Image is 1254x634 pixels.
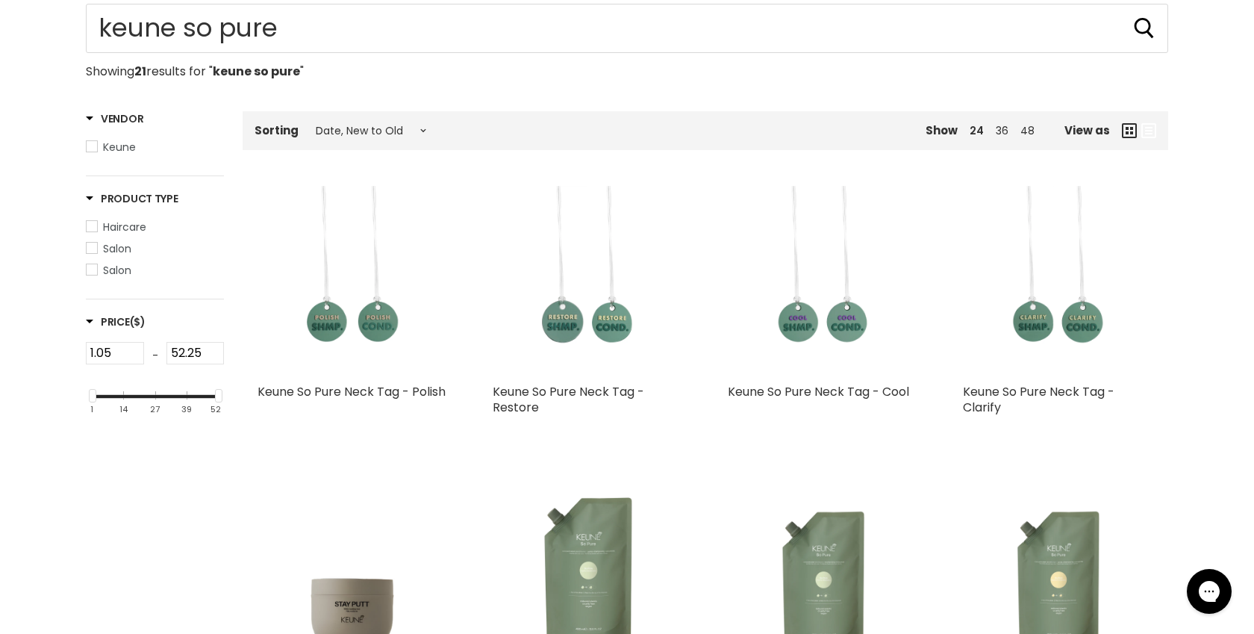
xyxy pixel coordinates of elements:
[103,241,131,256] span: Salon
[86,314,146,329] h3: Price($)
[493,186,683,376] img: Keune So Pure Neck Tag - Restore
[86,4,1168,53] input: Search
[213,63,300,80] strong: keune so pure
[728,383,909,400] a: Keune So Pure Neck Tag - Cool
[970,123,984,138] a: 24
[963,383,1114,416] a: Keune So Pure Neck Tag - Clarify
[86,111,143,126] h3: Vendor
[90,405,93,414] div: 1
[86,4,1168,53] form: Product
[728,186,918,376] img: Keune So Pure Neck Tag - Cool
[210,405,221,414] div: 52
[86,191,178,206] h3: Product Type
[86,219,224,235] a: Haircare
[103,263,131,278] span: Salon
[1132,16,1156,40] button: Search
[86,262,224,279] a: Salon
[258,383,446,400] a: Keune So Pure Neck Tag - Polish
[926,122,958,138] span: Show
[166,342,225,364] input: Max Price
[963,186,1153,376] img: Keune So Pure Neck Tag - Clarify
[119,405,128,414] div: 14
[86,139,224,155] a: Keune
[996,123,1008,138] a: 36
[103,220,146,234] span: Haircare
[493,383,644,416] a: Keune So Pure Neck Tag - Restore
[1064,124,1110,137] span: View as
[181,405,192,414] div: 39
[86,314,146,329] span: Price
[255,124,299,137] label: Sorting
[103,140,136,155] span: Keune
[130,314,146,329] span: ($)
[86,240,224,257] a: Salon
[134,63,146,80] strong: 21
[1020,123,1035,138] a: 48
[86,65,1168,78] p: Showing results for " "
[258,186,448,376] img: Keune So Pure Neck Tag - Polish
[1179,564,1239,619] iframe: Gorgias live chat messenger
[144,342,166,369] div: -
[86,342,144,364] input: Min Price
[150,405,160,414] div: 27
